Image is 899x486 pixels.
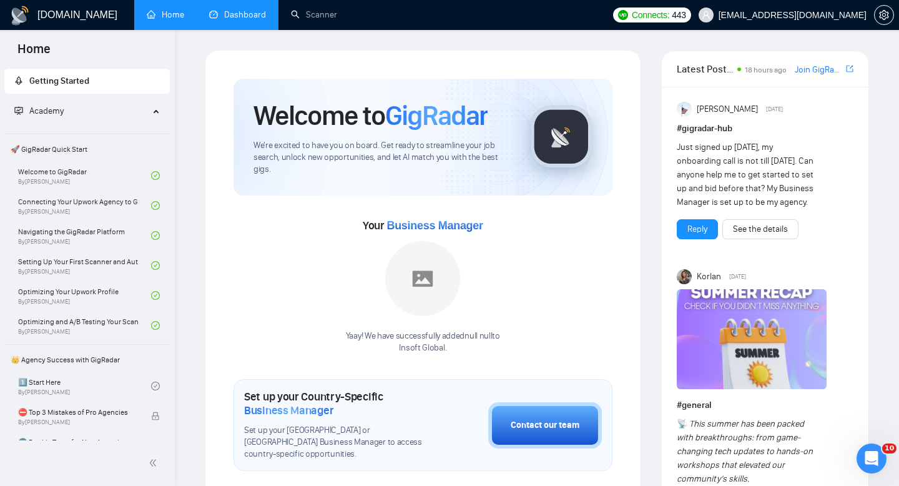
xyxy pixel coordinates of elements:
img: Korlan [677,269,692,284]
span: 443 [672,8,685,22]
iframe: Intercom live chat [857,444,887,474]
button: Reply [677,219,718,239]
span: Getting Started [29,76,89,86]
h1: # general [677,399,853,412]
h1: Set up your Country-Specific [244,390,426,417]
span: [DATE] [729,271,746,282]
a: Connecting Your Upwork Agency to GigRadarBy[PERSON_NAME] [18,192,151,219]
span: check-circle [151,291,160,300]
a: Reply [687,222,707,236]
span: check-circle [151,321,160,330]
img: upwork-logo.png [618,10,628,20]
em: This summer has been packed with breakthroughs: from game-changing tech updates to hands-on works... [677,419,813,484]
span: 👑 Agency Success with GigRadar [6,347,169,372]
a: searchScanner [291,9,337,20]
span: 📡 [677,419,687,429]
li: Getting Started [4,69,170,94]
span: check-circle [151,261,160,270]
button: See the details [722,219,798,239]
span: fund-projection-screen [14,106,23,115]
span: GigRadar [385,99,488,132]
span: 10 [882,444,897,454]
span: Korlan [697,270,721,284]
span: double-left [149,457,161,469]
img: gigradar-logo.png [530,106,592,168]
span: Set up your [GEOGRAPHIC_DATA] or [GEOGRAPHIC_DATA] Business Manager to access country-specific op... [244,425,426,460]
a: Welcome to GigRadarBy[PERSON_NAME] [18,162,151,189]
span: lock [151,412,160,420]
a: Navigating the GigRadar PlatformBy[PERSON_NAME] [18,222,151,249]
span: [PERSON_NAME] [697,102,758,116]
a: See the details [733,222,788,236]
img: logo [10,6,30,26]
span: 🚀 GigRadar Quick Start [6,137,169,162]
a: Optimizing and A/B Testing Your Scanner for Better ResultsBy[PERSON_NAME] [18,312,151,339]
span: user [702,11,710,19]
a: homeHome [147,9,184,20]
span: check-circle [151,201,160,210]
a: 1️⃣ Start HereBy[PERSON_NAME] [18,372,151,400]
img: F09CV3P1UE7-Summer%20recap.png [677,289,827,389]
div: Yaay! We have successfully added null null to [346,330,500,354]
span: Connects: [632,8,669,22]
button: setting [874,5,894,25]
span: Business Manager [386,219,483,232]
span: check-circle [151,382,160,390]
span: 🌚 Rookie Traps for New Agencies [18,436,138,449]
a: setting [874,10,894,20]
img: Anisuzzaman Khan [677,102,692,117]
a: export [846,63,853,75]
span: export [846,64,853,74]
span: By [PERSON_NAME] [18,419,138,426]
span: Business Manager [244,404,333,417]
p: Insoft Global . [346,342,500,354]
button: Contact our team [488,402,602,449]
span: check-circle [151,231,160,240]
span: setting [875,10,893,20]
span: check-circle [151,171,160,180]
img: placeholder.png [385,241,460,316]
span: We're excited to have you on board. Get ready to streamline your job search, unlock new opportuni... [253,140,510,176]
span: [DATE] [766,104,783,115]
a: Setting Up Your First Scanner and Auto-BidderBy[PERSON_NAME] [18,252,151,279]
span: Academy [14,106,64,116]
a: Join GigRadar Slack Community [795,63,843,77]
span: 18 hours ago [745,66,787,74]
span: Academy [29,106,64,116]
span: Your [363,219,483,232]
a: dashboardDashboard [209,9,266,20]
h1: # gigradar-hub [677,122,853,136]
span: ⛔ Top 3 Mistakes of Pro Agencies [18,406,138,419]
h1: Welcome to [253,99,488,132]
span: Latest Posts from the GigRadar Community [677,61,734,77]
a: Optimizing Your Upwork ProfileBy[PERSON_NAME] [18,282,151,309]
span: Home [7,40,61,66]
div: Just signed up [DATE], my onboarding call is not till [DATE]. Can anyone help me to get started t... [677,141,818,209]
span: rocket [14,76,23,85]
div: Contact our team [511,419,579,432]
